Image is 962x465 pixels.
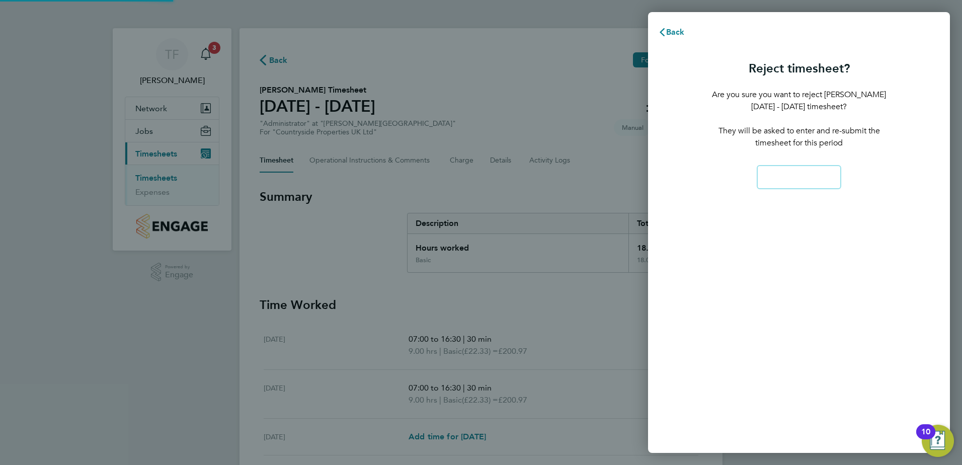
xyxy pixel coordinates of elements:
p: Are you sure you want to reject [PERSON_NAME] [DATE] - [DATE] timesheet? [710,89,888,113]
button: Back [648,22,695,42]
button: Open Resource Center, 10 new notifications [922,425,954,457]
span: Back [666,27,685,37]
div: 10 [921,432,930,445]
p: They will be asked to enter and re-submit the timesheet for this period [710,125,888,149]
h3: Reject timesheet? [710,60,888,76]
